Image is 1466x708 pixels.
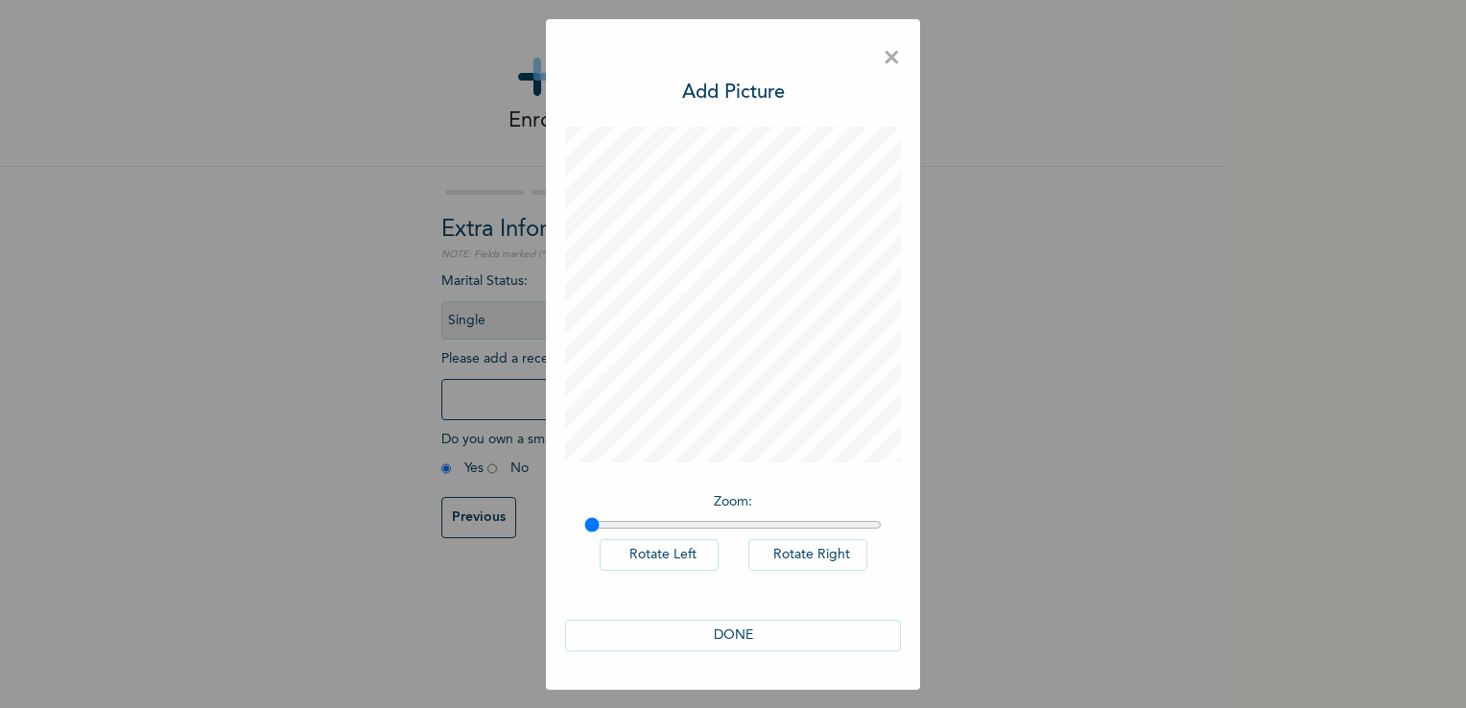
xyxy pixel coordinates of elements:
[584,492,882,512] p: Zoom :
[748,539,867,571] button: Rotate Right
[600,539,719,571] button: Rotate Left
[883,38,901,79] span: ×
[682,79,785,107] h3: Add Picture
[565,620,901,651] button: DONE
[441,352,787,430] span: Please add a recent Passport Photograph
